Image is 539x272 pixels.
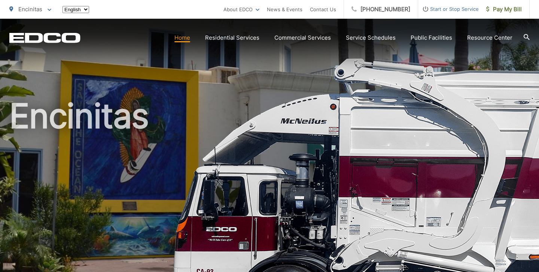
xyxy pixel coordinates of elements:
[486,5,522,14] span: Pay My Bill
[18,6,42,13] span: Encinitas
[205,33,259,42] a: Residential Services
[63,6,89,13] select: Select a language
[411,33,452,42] a: Public Facilities
[310,5,336,14] a: Contact Us
[467,33,512,42] a: Resource Center
[274,33,331,42] a: Commercial Services
[223,5,259,14] a: About EDCO
[346,33,396,42] a: Service Schedules
[174,33,190,42] a: Home
[267,5,302,14] a: News & Events
[9,33,80,43] a: EDCD logo. Return to the homepage.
